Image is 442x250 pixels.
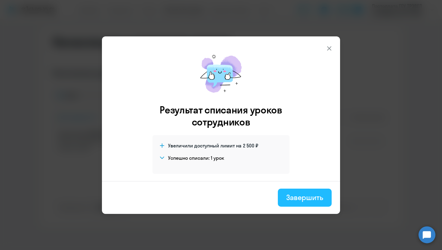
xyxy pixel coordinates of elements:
[243,142,258,149] span: 2 500 ₽
[194,48,248,99] img: mirage-message.png
[168,142,241,149] span: Увеличили доступный лимит на
[168,155,224,161] h4: Успешно списали: 1 урок
[152,104,290,128] h3: Результат списания уроков сотрудников
[278,189,332,207] button: Завершить
[286,193,323,202] div: Завершить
